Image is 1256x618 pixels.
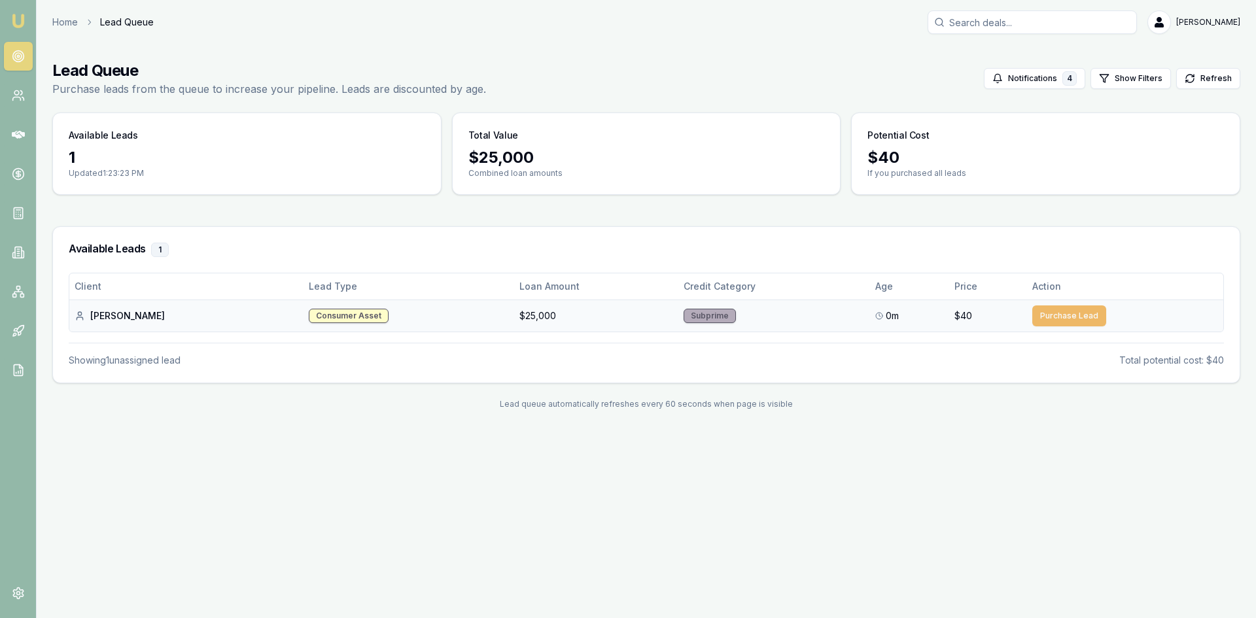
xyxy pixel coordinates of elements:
[1176,17,1240,27] span: [PERSON_NAME]
[468,129,518,142] h3: Total Value
[69,273,304,300] th: Client
[52,399,1240,409] div: Lead queue automatically refreshes every 60 seconds when page is visible
[69,243,1224,257] h3: Available Leads
[52,81,486,97] p: Purchase leads from the queue to increase your pipeline. Leads are discounted by age.
[69,168,425,179] p: Updated 1:23:23 PM
[304,273,514,300] th: Lead Type
[69,129,138,142] h3: Available Leads
[949,273,1027,300] th: Price
[870,273,949,300] th: Age
[514,273,678,300] th: Loan Amount
[1119,354,1224,367] div: Total potential cost: $40
[151,243,169,257] div: 1
[678,273,870,300] th: Credit Category
[514,300,678,332] td: $25,000
[52,16,78,29] a: Home
[1032,305,1106,326] button: Purchase Lead
[75,309,298,322] div: [PERSON_NAME]
[69,354,181,367] div: Showing 1 unassigned lead
[684,309,736,323] div: Subprime
[984,68,1085,89] button: Notifications4
[309,309,389,323] div: Consumer Asset
[1027,273,1223,300] th: Action
[1176,68,1240,89] button: Refresh
[867,168,1224,179] p: If you purchased all leads
[69,147,425,168] div: 1
[100,16,154,29] span: Lead Queue
[1062,71,1077,86] div: 4
[52,16,154,29] nav: breadcrumb
[886,309,899,322] span: 0m
[954,309,972,322] span: $40
[867,147,1224,168] div: $ 40
[10,13,26,29] img: emu-icon-u.png
[468,168,825,179] p: Combined loan amounts
[867,129,929,142] h3: Potential Cost
[468,147,825,168] div: $ 25,000
[52,60,486,81] h1: Lead Queue
[928,10,1137,34] input: Search deals
[1090,68,1171,89] button: Show Filters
